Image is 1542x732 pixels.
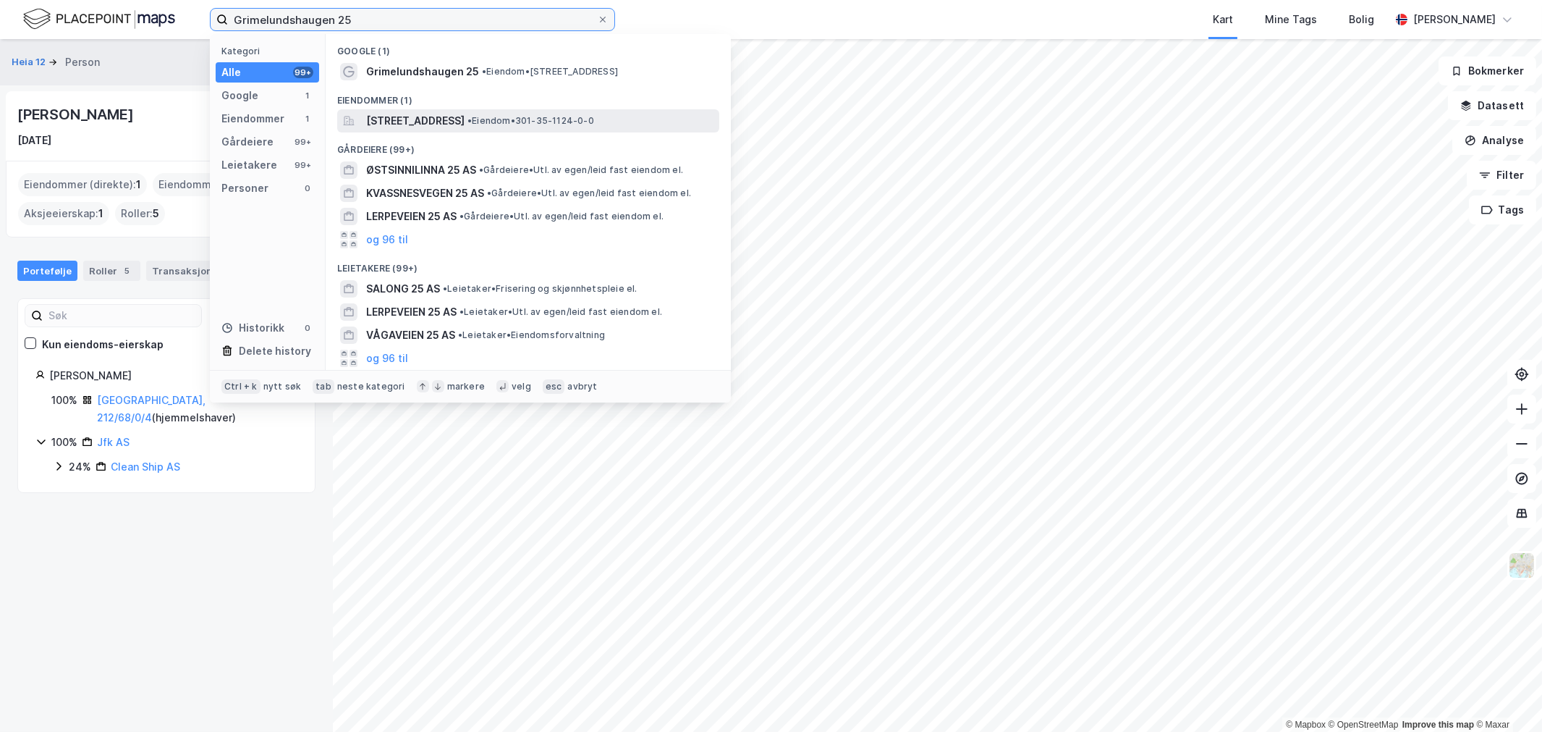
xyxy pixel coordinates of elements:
[326,132,731,159] div: Gårdeiere (99+)
[97,392,297,426] div: ( hjemmelshaver )
[51,392,77,409] div: 100%
[313,379,334,394] div: tab
[1286,720,1326,730] a: Mapbox
[479,164,483,175] span: •
[17,261,77,281] div: Portefølje
[221,180,268,197] div: Personer
[146,261,248,281] div: Transaksjoner
[221,319,284,337] div: Historikk
[1329,720,1399,730] a: OpenStreetMap
[458,329,462,340] span: •
[1402,720,1474,730] a: Improve this map
[326,83,731,109] div: Eiendommer (1)
[42,336,164,353] div: Kun eiendoms-eierskap
[153,205,159,222] span: 5
[487,188,691,199] span: Gårdeiere • Utl. av egen/leid fast eiendom el.
[366,327,455,344] span: VÅGAVEIEN 25 AS
[302,182,313,194] div: 0
[326,34,731,60] div: Google (1)
[23,7,175,32] img: logo.f888ab2527a4732fd821a326f86c7f29.svg
[293,159,313,171] div: 99+
[221,64,241,81] div: Alle
[459,211,664,222] span: Gårdeiere • Utl. av egen/leid fast eiendom el.
[51,434,77,451] div: 100%
[136,176,141,193] span: 1
[366,161,476,179] span: ØSTSINNILINNA 25 AS
[97,394,206,424] a: [GEOGRAPHIC_DATA], 212/68/0/4
[153,173,297,196] div: Eiendommer (Indirekte) :
[482,66,486,77] span: •
[221,156,277,174] div: Leietakere
[263,381,302,392] div: nytt søk
[12,55,48,70] button: Heia 12
[83,261,140,281] div: Roller
[65,54,100,71] div: Person
[221,110,284,127] div: Eiendommer
[228,9,597,30] input: Søk på adresse, matrikkel, gårdeiere, leietakere eller personer
[366,280,440,298] span: SALONG 25 AS
[1439,56,1536,85] button: Bokmerker
[467,115,594,127] span: Eiendom • 301-35-1124-0-0
[120,264,135,278] div: 5
[1452,126,1536,155] button: Analyse
[366,185,484,202] span: KVASSNESVEGEN 25 AS
[111,460,180,473] a: Clean Ship AS
[1470,662,1542,732] iframe: Chat Widget
[1470,662,1542,732] div: Kontrollprogram for chat
[1349,11,1374,28] div: Bolig
[443,283,447,294] span: •
[221,379,260,394] div: Ctrl + k
[512,381,531,392] div: velg
[302,322,313,334] div: 0
[49,367,297,384] div: [PERSON_NAME]
[18,173,147,196] div: Eiendommer (direkte) :
[567,381,597,392] div: avbryt
[18,202,109,225] div: Aksjeeierskap :
[221,87,258,104] div: Google
[221,133,274,151] div: Gårdeiere
[239,342,311,360] div: Delete history
[366,303,457,321] span: LERPEVEIEN 25 AS
[17,132,51,149] div: [DATE]
[447,381,485,392] div: markere
[221,46,319,56] div: Kategori
[1467,161,1536,190] button: Filter
[459,306,464,317] span: •
[443,283,637,295] span: Leietaker • Frisering og skjønnhetspleie el.
[1413,11,1496,28] div: [PERSON_NAME]
[17,103,136,126] div: [PERSON_NAME]
[43,305,201,327] input: Søk
[1265,11,1317,28] div: Mine Tags
[115,202,165,225] div: Roller :
[302,90,313,101] div: 1
[1469,195,1536,224] button: Tags
[366,231,408,248] button: og 96 til
[366,350,408,367] button: og 96 til
[487,188,491,198] span: •
[479,164,683,176] span: Gårdeiere • Utl. av egen/leid fast eiendom el.
[467,115,472,126] span: •
[69,458,91,476] div: 24%
[98,205,103,222] span: 1
[337,381,405,392] div: neste kategori
[458,329,605,341] span: Leietaker • Eiendomsforvaltning
[97,436,130,448] a: Jfk AS
[1448,91,1536,120] button: Datasett
[366,112,465,130] span: [STREET_ADDRESS]
[1213,11,1233,28] div: Kart
[366,63,479,80] span: Grimelundshaugen 25
[293,136,313,148] div: 99+
[1508,552,1535,579] img: Z
[459,306,662,318] span: Leietaker • Utl. av egen/leid fast eiendom el.
[459,211,464,222] span: •
[366,208,457,225] span: LERPEVEIEN 25 AS
[482,66,618,77] span: Eiendom • [STREET_ADDRESS]
[543,379,565,394] div: esc
[326,251,731,277] div: Leietakere (99+)
[302,113,313,125] div: 1
[293,67,313,78] div: 99+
